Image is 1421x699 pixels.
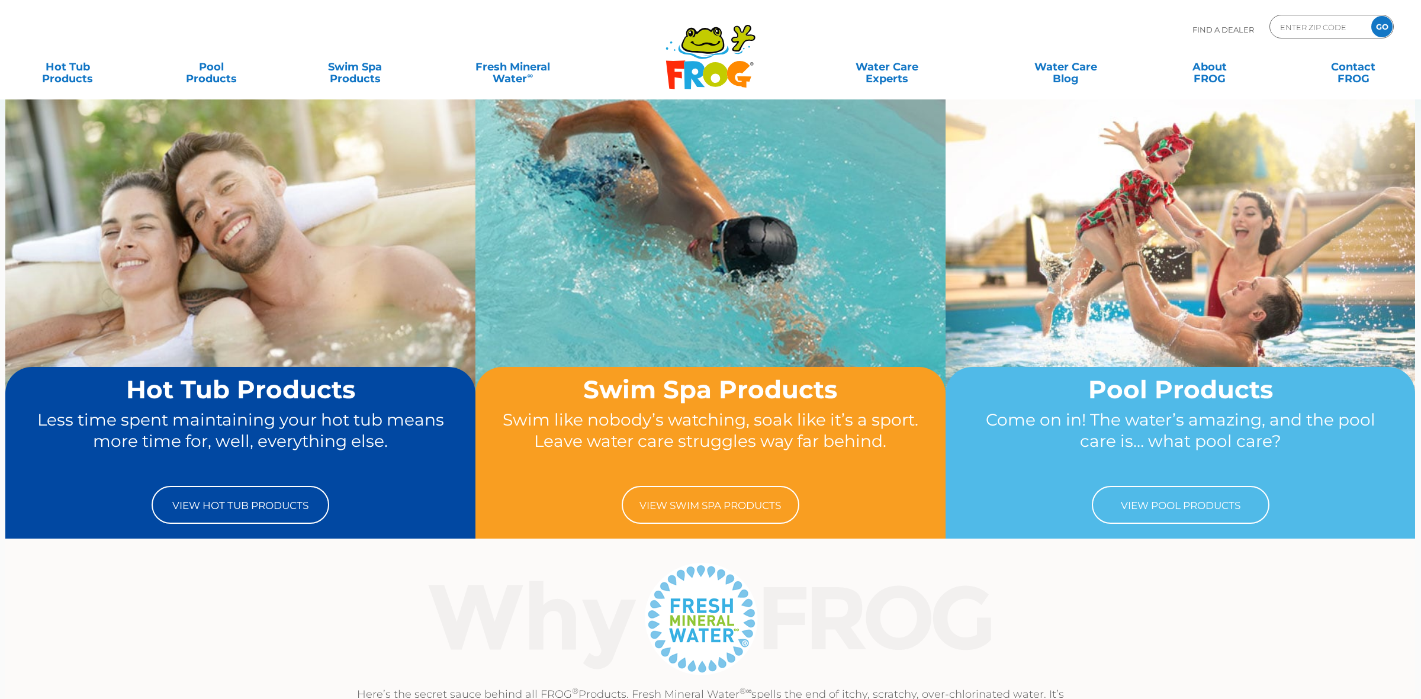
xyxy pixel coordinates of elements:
[968,409,1393,474] p: Come on in! The water’s amazing, and the pool care is… what pool care?
[498,409,923,474] p: Swim like nobody’s watching, soak like it’s a sport. Leave water care struggles way far behind.
[28,409,453,474] p: Less time spent maintaining your hot tub means more time for, well, everything else.
[946,99,1416,450] img: home-banner-pool-short
[1010,55,1122,79] a: Water CareBlog
[1371,16,1393,37] input: GO
[498,376,923,403] h2: Swim Spa Products
[622,486,799,524] a: View Swim Spa Products
[572,686,578,695] sup: ®
[1153,55,1265,79] a: AboutFROG
[152,486,329,524] a: View Hot Tub Products
[443,55,583,79] a: Fresh MineralWater∞
[5,99,475,450] img: home-banner-hot-tub-short
[28,376,453,403] h2: Hot Tub Products
[475,99,946,450] img: home-banner-swim-spa-short
[1297,55,1409,79] a: ContactFROG
[1279,18,1359,36] input: Zip Code Form
[156,55,268,79] a: PoolProducts
[1192,15,1254,44] p: Find A Dealer
[12,55,124,79] a: Hot TubProducts
[405,559,1017,678] img: Why Frog
[740,686,752,695] sup: ®∞
[527,70,533,80] sup: ∞
[299,55,411,79] a: Swim SpaProducts
[968,376,1393,403] h2: Pool Products
[1092,486,1269,524] a: View Pool Products
[796,55,978,79] a: Water CareExperts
